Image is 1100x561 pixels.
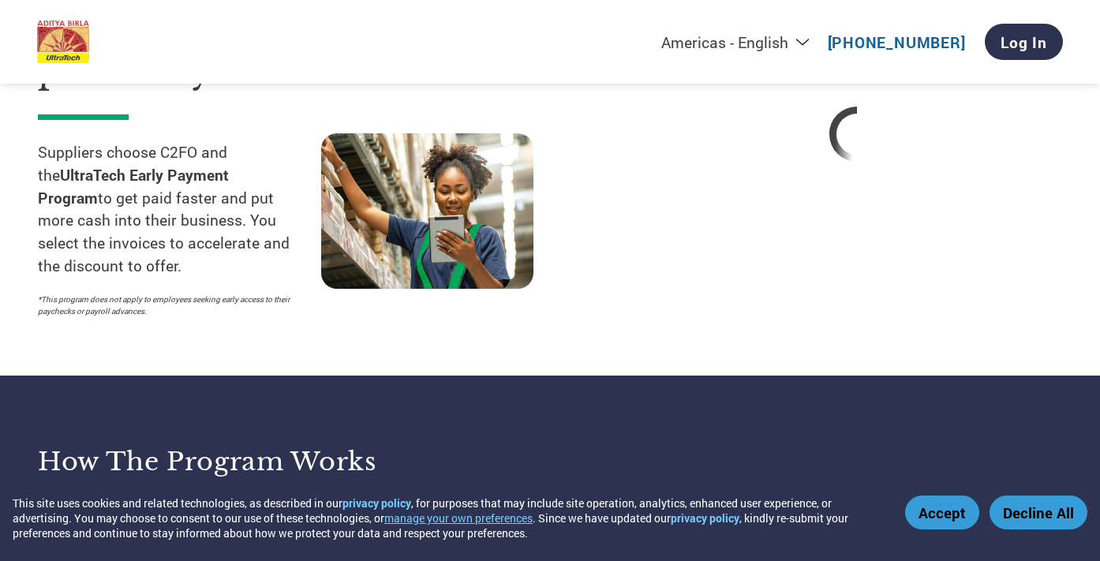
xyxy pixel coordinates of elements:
a: Log In [985,24,1063,60]
a: [PHONE_NUMBER] [828,32,966,52]
button: manage your own preferences [384,511,533,525]
img: UltraTech [37,21,89,64]
img: supply chain worker [321,133,533,289]
button: Decline All [990,496,1087,529]
a: privacy policy [342,496,411,511]
a: privacy policy [671,511,739,525]
div: This site uses cookies and related technologies, as described in our , for purposes that may incl... [13,496,882,540]
strong: UltraTech Early Payment Program [38,165,229,208]
button: Accept [905,496,979,529]
p: Suppliers choose C2FO and the to get paid faster and put more cash into their business. You selec... [38,141,321,278]
p: *This program does not apply to employees seeking early access to their paychecks or payroll adva... [38,294,305,317]
h3: How the program works [38,446,530,477]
